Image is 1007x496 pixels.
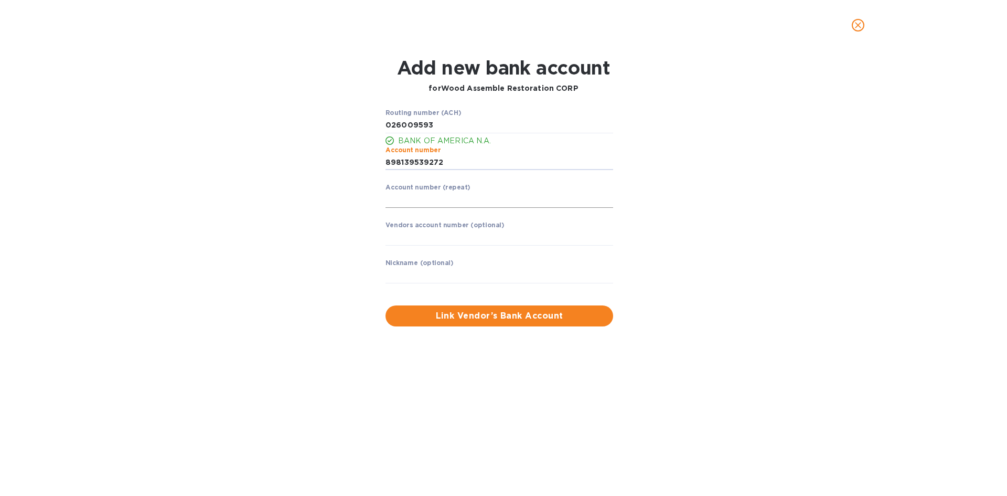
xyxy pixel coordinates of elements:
button: close [845,13,871,38]
label: Account number (repeat) [385,185,470,191]
label: Account number [385,147,441,153]
span: Link Vendor’s Bank Account [394,310,605,322]
h1: Add new bank account [397,57,610,79]
p: BANK OF AMERICA N.A. [398,135,613,146]
button: Link Vendor’s Bank Account [385,305,613,326]
label: Vendors account number (optional) [385,223,504,229]
b: for Wood Assemble Restoration CORP [428,84,578,92]
label: Nickname (optional) [385,260,454,267]
label: Routing number (ACH) [385,110,461,116]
